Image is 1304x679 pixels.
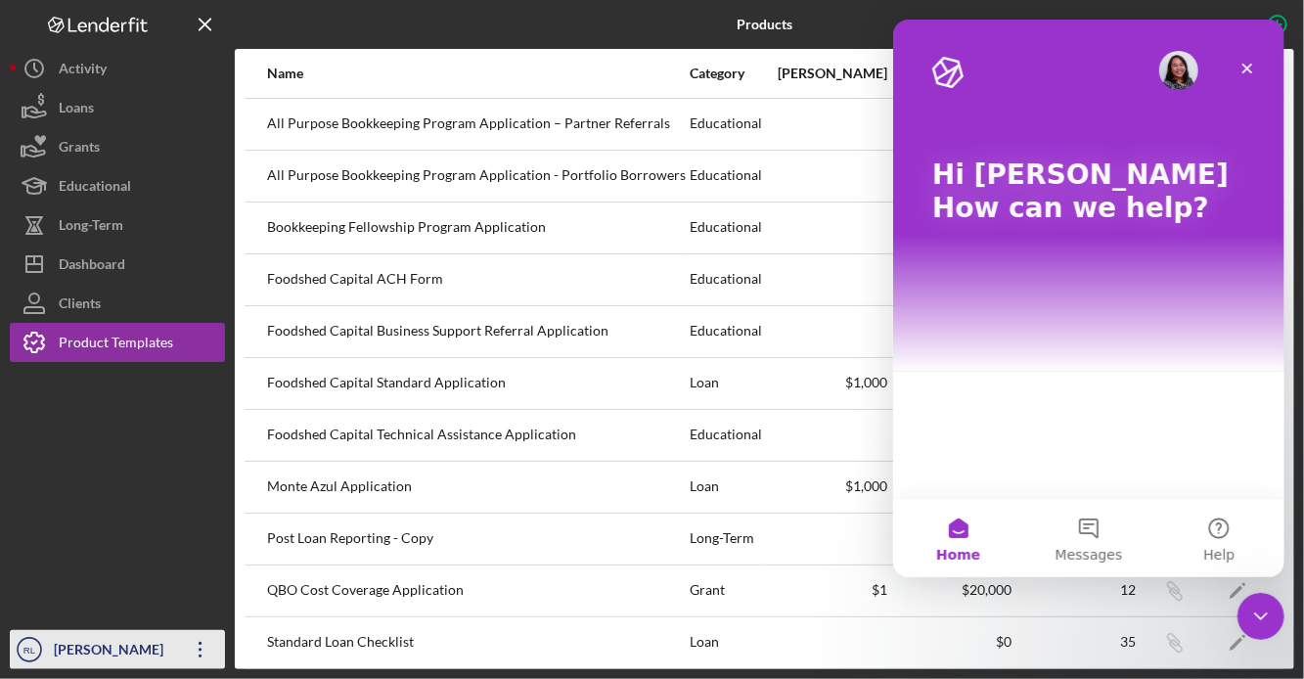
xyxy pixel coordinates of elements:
div: Loan [690,463,763,512]
div: [PERSON_NAME] [49,630,176,674]
div: Loans [59,88,94,132]
div: Standard Loan Checklist [267,618,688,667]
div: Foodshed Capital Business Support Referral Application [267,307,688,356]
div: $300,000 [889,375,1012,390]
button: RL[PERSON_NAME] [10,630,225,669]
div: Grant [690,566,763,615]
div: New Template [1166,10,1253,39]
div: Loan [690,359,763,408]
div: QBO Cost Coverage Application [267,566,688,615]
div: Grants [59,127,100,171]
button: Educational [10,166,225,205]
div: Educational [59,166,131,210]
iframe: Intercom live chat [1237,593,1284,640]
div: All Purpose Bookkeeping Program Application - Portfolio Borrowers [267,152,688,201]
div: Educational [690,204,763,252]
div: Foodshed Capital Standard Application [267,359,688,408]
div: $1,000 [765,478,887,494]
div: $1,000 [765,375,887,390]
div: All Purpose Bookkeeping Program Application – Partner Referrals [267,100,688,149]
div: Long-Term [690,515,763,564]
button: Loans [10,88,225,127]
div: $20,000 [889,582,1012,598]
div: Post Loan Reporting - Copy [267,515,688,564]
button: Dashboard [10,245,225,284]
div: Product Templates [59,323,173,367]
div: $1 [765,582,887,598]
div: Category [690,66,763,81]
div: Educational [690,152,763,201]
div: Foodshed Capital Technical Assistance Application [267,411,688,460]
div: $5,000 [889,478,1012,494]
div: [PERSON_NAME] [889,66,1012,81]
div: Name [267,66,688,81]
button: New Template [1154,10,1294,39]
b: Products [737,17,792,32]
button: Long-Term [10,205,225,245]
button: Product Templates [10,323,225,362]
div: Long-Term [59,205,123,249]
div: $0 [889,634,1012,650]
div: [PERSON_NAME] [765,66,887,81]
div: Monte Azul Application [267,463,688,512]
div: Educational [690,100,763,149]
button: Clients [10,284,225,323]
iframe: Intercom live chat [893,20,1284,577]
div: Dashboard [59,245,125,289]
text: RL [23,645,36,656]
div: Activity [59,49,107,93]
button: Grants [10,127,225,166]
div: Clients [59,284,101,328]
div: 12 [1013,582,1136,598]
div: Educational [690,411,763,460]
div: Loan [690,618,763,667]
div: Educational [690,255,763,304]
button: Activity [10,49,225,88]
div: 35 [1013,634,1136,650]
div: Foodshed Capital ACH Form [267,255,688,304]
div: Educational [690,307,763,356]
div: Bookkeeping Fellowship Program Application [267,204,688,252]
